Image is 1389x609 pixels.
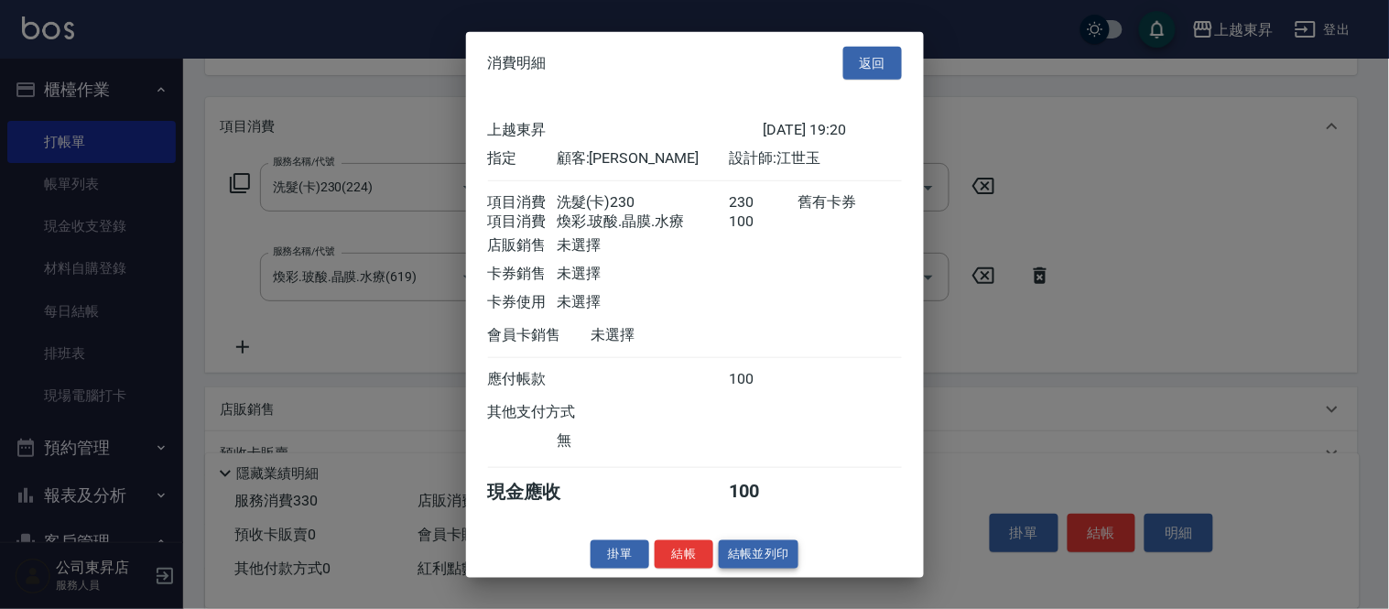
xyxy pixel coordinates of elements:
div: 未選擇 [557,265,729,284]
div: 卡券銷售 [488,265,557,284]
button: 結帳 [655,540,713,569]
button: 掛單 [591,540,649,569]
div: 項目消費 [488,193,557,212]
div: 項目消費 [488,212,557,232]
div: 上越東昇 [488,121,764,140]
div: 100 [729,370,798,389]
div: 洗髮(卡)230 [557,193,729,212]
div: 設計師: 江世玉 [729,149,901,169]
div: 未選擇 [557,236,729,256]
div: 煥彩.玻酸.晶膜.水療 [557,212,729,232]
div: 卡券使用 [488,293,557,312]
div: 其他支付方式 [488,403,626,422]
div: 100 [729,212,798,232]
div: 舊有卡券 [798,193,901,212]
div: 應付帳款 [488,370,557,389]
button: 結帳並列印 [719,540,798,569]
div: 未選擇 [591,326,764,345]
span: 消費明細 [488,54,547,72]
div: 現金應收 [488,480,591,505]
div: 未選擇 [557,293,729,312]
div: 顧客: [PERSON_NAME] [557,149,729,169]
div: 無 [557,431,729,451]
div: 指定 [488,149,557,169]
div: 100 [729,480,798,505]
button: 返回 [843,46,902,80]
div: 店販銷售 [488,236,557,256]
div: [DATE] 19:20 [764,121,902,140]
div: 會員卡銷售 [488,326,591,345]
div: 230 [729,193,798,212]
